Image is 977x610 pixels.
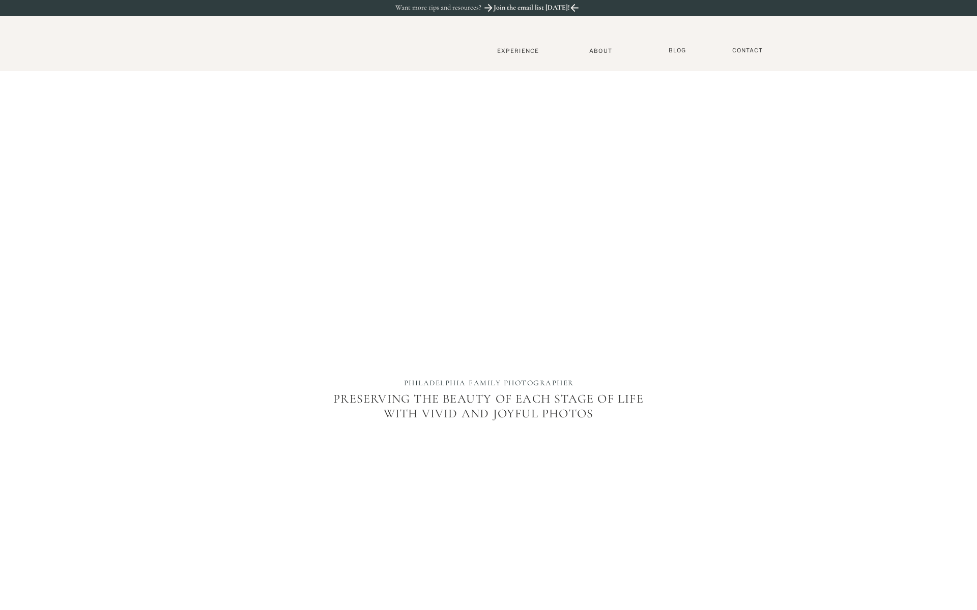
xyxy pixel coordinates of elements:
a: Contact [727,47,768,54]
p: Preserving the beauty of each stage of life with vivid and joyful photos [325,392,652,455]
a: Join the email list [DATE]! [493,4,571,15]
h1: PHILADELPHIA FAMILY PHOTOGRAPHER [380,378,597,389]
a: About [585,47,616,54]
a: BLOG [665,47,690,54]
p: Want more tips and resources? [395,4,503,12]
a: Experience [484,47,552,54]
